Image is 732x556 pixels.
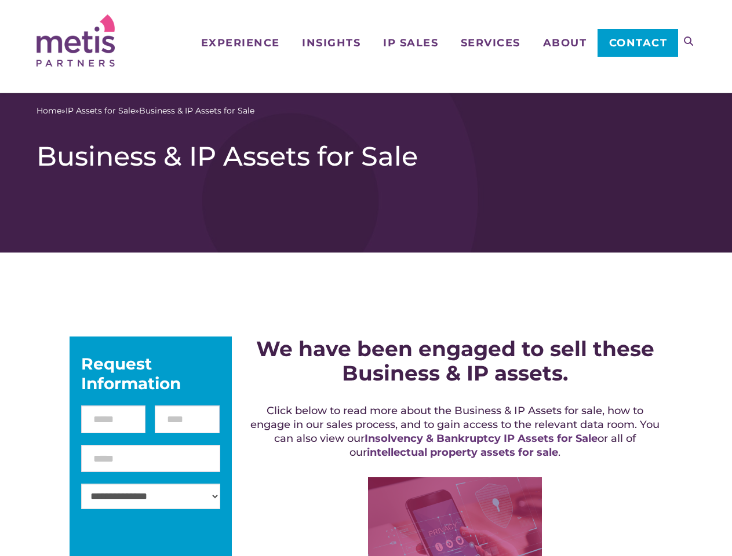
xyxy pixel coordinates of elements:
span: IP Sales [383,38,438,48]
strong: We have been engaged to sell these Business & IP assets. [256,336,654,386]
span: About [543,38,587,48]
div: Request Information [81,354,220,393]
span: Services [461,38,520,48]
a: intellectual property assets for sale [367,446,558,459]
a: IP Assets for Sale [65,105,135,117]
img: Metis Partners [37,14,115,67]
a: Contact [598,29,678,57]
a: Home [37,105,61,117]
span: Contact [609,38,668,48]
span: Experience [201,38,280,48]
h5: Click below to read more about the Business & IP Assets for sale, how to engage in our sales proc... [247,404,662,459]
span: Business & IP Assets for Sale [139,105,254,117]
a: Insolvency & Bankruptcy IP Assets for Sale [365,432,598,445]
span: » » [37,105,254,117]
span: Insights [302,38,360,48]
h1: Business & IP Assets for Sale [37,140,695,173]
